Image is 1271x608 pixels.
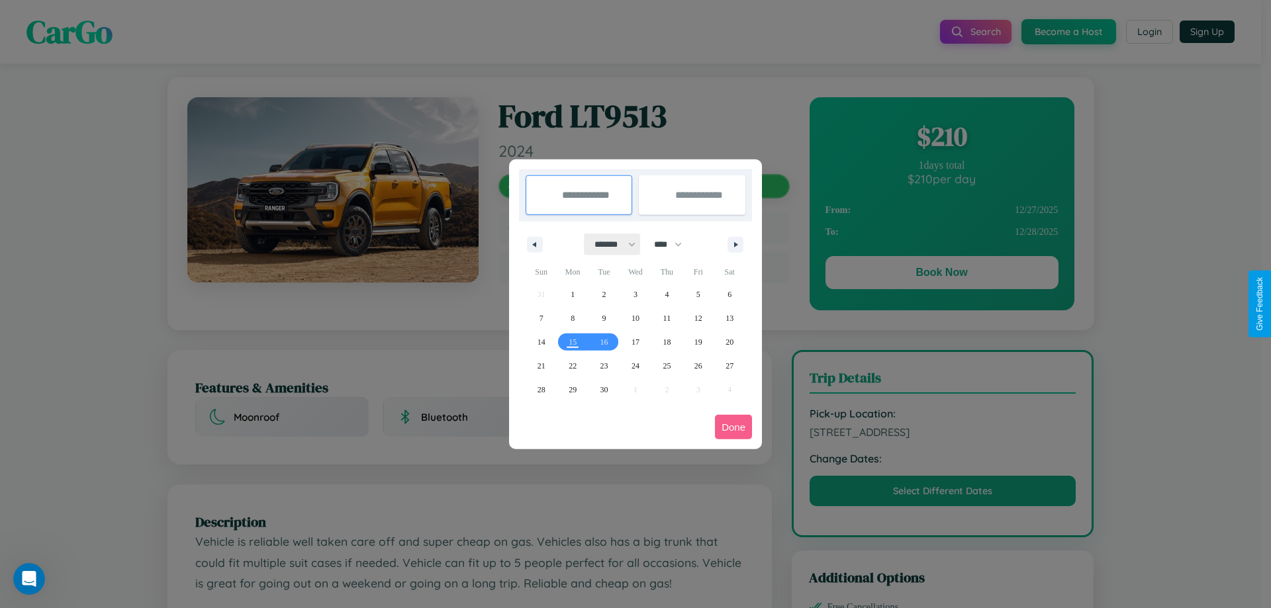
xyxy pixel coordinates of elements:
span: 2 [602,282,606,306]
span: 14 [538,330,545,354]
span: 15 [569,330,577,354]
span: 10 [632,306,639,330]
button: 19 [683,330,714,354]
span: 11 [663,306,671,330]
span: 9 [602,306,606,330]
span: 6 [728,282,731,306]
button: 5 [683,282,714,306]
span: 30 [600,378,608,402]
span: 5 [696,282,700,306]
span: 23 [600,354,608,378]
span: 18 [663,330,671,354]
button: 23 [588,354,620,378]
span: 26 [694,354,702,378]
button: 29 [557,378,588,402]
button: 25 [651,354,683,378]
button: 18 [651,330,683,354]
span: 27 [726,354,733,378]
button: 22 [557,354,588,378]
button: 10 [620,306,651,330]
span: 22 [569,354,577,378]
span: Mon [557,261,588,282]
button: Done [715,415,752,439]
span: 13 [726,306,733,330]
span: 20 [726,330,733,354]
button: 26 [683,354,714,378]
span: 17 [632,330,639,354]
button: 11 [651,306,683,330]
button: 30 [588,378,620,402]
span: 24 [632,354,639,378]
span: Wed [620,261,651,282]
button: 24 [620,354,651,378]
span: 8 [571,306,575,330]
button: 13 [714,306,745,330]
span: 3 [634,282,637,306]
span: 19 [694,330,702,354]
span: 12 [694,306,702,330]
button: 20 [714,330,745,354]
button: 28 [526,378,557,402]
button: 14 [526,330,557,354]
button: 1 [557,282,588,306]
span: Sat [714,261,745,282]
button: 21 [526,354,557,378]
button: 17 [620,330,651,354]
button: 7 [526,306,557,330]
span: 29 [569,378,577,402]
button: 12 [683,306,714,330]
button: 15 [557,330,588,354]
button: 27 [714,354,745,378]
span: Sun [526,261,557,282]
button: 9 [588,306,620,330]
button: 2 [588,282,620,306]
button: 4 [651,282,683,306]
span: 21 [538,354,545,378]
button: 6 [714,282,745,306]
span: 25 [663,354,671,378]
span: Fri [683,261,714,282]
span: Thu [651,261,683,282]
span: 7 [540,306,543,330]
div: Give Feedback [1255,277,1264,331]
span: Tue [588,261,620,282]
span: 1 [571,282,575,306]
button: 8 [557,306,588,330]
button: 3 [620,282,651,306]
span: 16 [600,330,608,354]
button: 16 [588,330,620,354]
span: 4 [665,282,669,306]
span: 28 [538,378,545,402]
iframe: Intercom live chat [13,563,45,595]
